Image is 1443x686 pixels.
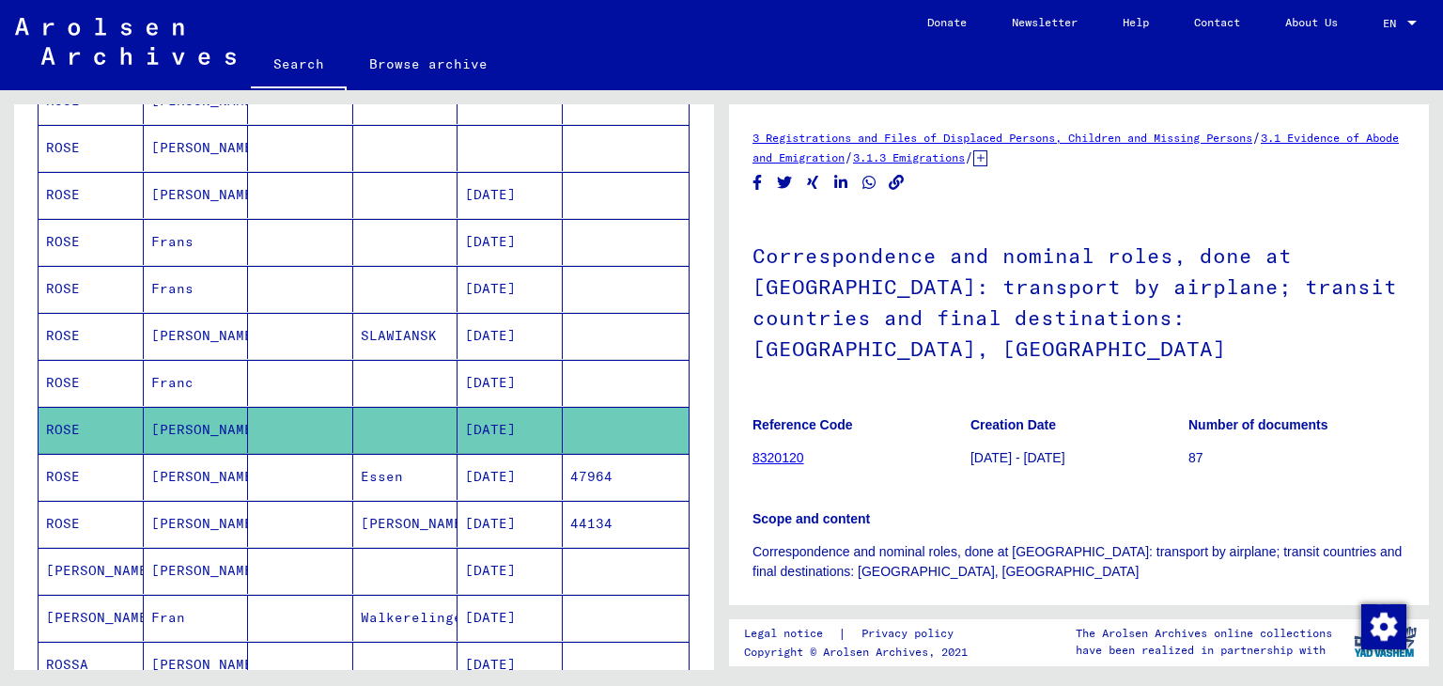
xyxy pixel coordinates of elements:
[144,595,249,641] mat-cell: Fran
[144,313,249,359] mat-cell: [PERSON_NAME]
[458,501,563,547] mat-cell: [DATE]
[144,548,249,594] mat-cell: [PERSON_NAME]
[970,417,1056,432] b: Creation Date
[753,542,1405,582] p: Correspondence and nominal roles, done at [GEOGRAPHIC_DATA]: transport by airplane; transit count...
[831,171,851,195] button: Share on LinkedIn
[458,313,563,359] mat-cell: [DATE]
[144,407,249,453] mat-cell: [PERSON_NAME]
[853,150,965,164] a: 3.1.3 Emigrations
[563,501,690,547] mat-cell: 44134
[458,360,563,406] mat-cell: [DATE]
[144,125,249,171] mat-cell: [PERSON_NAME]
[965,148,973,165] span: /
[1188,417,1328,432] b: Number of documents
[39,125,144,171] mat-cell: ROSE
[1076,642,1332,659] p: have been realized in partnership with
[39,313,144,359] mat-cell: ROSE
[887,171,907,195] button: Copy link
[144,360,249,406] mat-cell: Franc
[39,172,144,218] mat-cell: ROSE
[1252,129,1261,146] span: /
[753,131,1252,145] a: 3 Registrations and Files of Displaced Persons, Children and Missing Persons
[458,454,563,500] mat-cell: [DATE]
[347,41,510,86] a: Browse archive
[753,212,1405,388] h1: Correspondence and nominal roles, done at [GEOGRAPHIC_DATA]: transport by airplane; transit count...
[803,171,823,195] button: Share on Xing
[744,624,838,644] a: Legal notice
[39,266,144,312] mat-cell: ROSE
[845,148,853,165] span: /
[353,313,458,359] mat-cell: SLAWIANSK
[744,644,976,661] p: Copyright © Arolsen Archives, 2021
[775,171,795,195] button: Share on Twitter
[144,454,249,500] mat-cell: [PERSON_NAME]
[251,41,347,90] a: Search
[353,595,458,641] mat-cell: Walkerelingen
[753,450,804,465] a: 8320120
[353,454,458,500] mat-cell: Essen
[846,624,976,644] a: Privacy policy
[144,172,249,218] mat-cell: [PERSON_NAME]
[744,624,976,644] div: |
[458,595,563,641] mat-cell: [DATE]
[1383,17,1404,30] span: EN
[144,266,249,312] mat-cell: Frans
[458,219,563,265] mat-cell: [DATE]
[39,595,144,641] mat-cell: [PERSON_NAME]
[39,360,144,406] mat-cell: ROSE
[1076,625,1332,642] p: The Arolsen Archives online collections
[144,219,249,265] mat-cell: Frans
[1188,448,1405,468] p: 87
[753,511,870,526] b: Scope and content
[353,501,458,547] mat-cell: [PERSON_NAME]
[39,407,144,453] mat-cell: ROSE
[860,171,879,195] button: Share on WhatsApp
[39,219,144,265] mat-cell: ROSE
[1361,604,1406,649] img: Change consent
[39,454,144,500] mat-cell: ROSE
[970,448,1187,468] p: [DATE] - [DATE]
[15,18,236,65] img: Arolsen_neg.svg
[458,407,563,453] mat-cell: [DATE]
[39,548,144,594] mat-cell: [PERSON_NAME]
[144,501,249,547] mat-cell: [PERSON_NAME]
[458,172,563,218] mat-cell: [DATE]
[458,548,563,594] mat-cell: [DATE]
[458,266,563,312] mat-cell: [DATE]
[753,417,853,432] b: Reference Code
[1350,618,1420,665] img: yv_logo.png
[39,501,144,547] mat-cell: ROSE
[748,171,768,195] button: Share on Facebook
[563,454,690,500] mat-cell: 47964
